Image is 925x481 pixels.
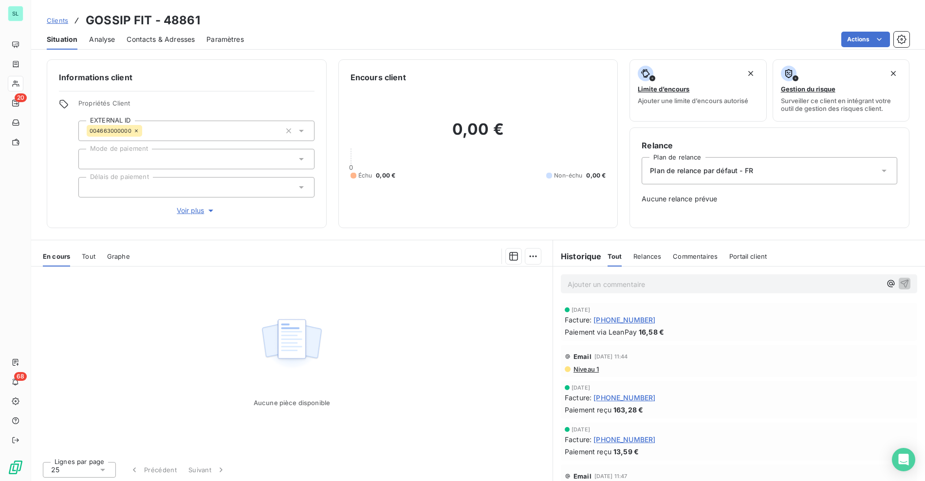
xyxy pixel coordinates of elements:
span: Relances [633,252,661,260]
button: Actions [841,32,890,47]
span: Clients [47,17,68,24]
span: Email [573,353,592,360]
span: Paiement via LeanPay [565,327,637,337]
span: 004663000000 [90,128,131,134]
div: SL [8,6,23,21]
span: Non-échu [554,171,582,180]
button: Voir plus [78,205,314,216]
span: En cours [43,252,70,260]
span: [DATE] [572,307,590,313]
button: Suivant [183,460,232,480]
span: [DATE] 11:47 [594,473,628,479]
span: [DATE] [572,427,590,432]
span: Tout [608,252,622,260]
span: 68 [14,372,27,381]
h6: Informations client [59,71,314,83]
span: 0 [349,163,353,171]
span: 13,59 € [613,446,639,457]
span: Graphe [107,252,130,260]
h6: Historique [553,250,602,262]
span: Commentaires [673,252,718,260]
span: 163,28 € [613,405,643,415]
img: Empty state [260,314,323,374]
span: Propriétés Client [78,99,314,113]
span: 25 [51,465,59,475]
h6: Encours client [351,71,406,83]
span: Niveau 1 [573,365,599,373]
span: Plan de relance par défaut - FR [650,166,753,176]
span: Ajouter une limite d’encours autorisé [638,97,748,105]
span: Contacts & Adresses [127,35,195,44]
span: [PHONE_NUMBER] [593,315,655,325]
h6: Relance [642,140,897,151]
span: Limite d’encours [638,85,689,93]
span: Tout [82,252,95,260]
span: [DATE] [572,385,590,391]
span: Facture : [565,434,592,445]
span: [DATE] 11:44 [594,354,628,359]
button: Précédent [124,460,183,480]
span: [PHONE_NUMBER] [593,434,655,445]
span: 0,00 € [586,171,606,180]
span: Portail client [729,252,767,260]
span: Gestion du risque [781,85,835,93]
span: Situation [47,35,77,44]
a: Clients [47,16,68,25]
span: Paiement reçu [565,405,611,415]
span: Échu [358,171,372,180]
img: Logo LeanPay [8,460,23,475]
input: Ajouter une valeur [87,155,94,163]
input: Ajouter une valeur [87,183,94,192]
button: Gestion du risqueSurveiller ce client en intégrant votre outil de gestion des risques client. [773,59,909,122]
span: Paramètres [206,35,244,44]
span: Paiement reçu [565,446,611,457]
span: [PHONE_NUMBER] [593,392,655,403]
input: Ajouter une valeur [142,126,150,135]
span: Aucune pièce disponible [254,399,330,407]
button: Limite d’encoursAjouter une limite d’encours autorisé [629,59,766,122]
span: Email [573,472,592,480]
span: Voir plus [177,206,216,215]
span: Surveiller ce client en intégrant votre outil de gestion des risques client. [781,97,901,112]
span: Facture : [565,392,592,403]
h2: 0,00 € [351,120,606,149]
h3: GOSSIP FIT - 48861 [86,12,200,29]
div: Open Intercom Messenger [892,448,915,471]
span: Facture : [565,315,592,325]
span: 20 [15,93,27,102]
span: Aucune relance prévue [642,194,897,204]
span: 16,58 € [639,327,664,337]
span: 0,00 € [376,171,395,180]
span: Analyse [89,35,115,44]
